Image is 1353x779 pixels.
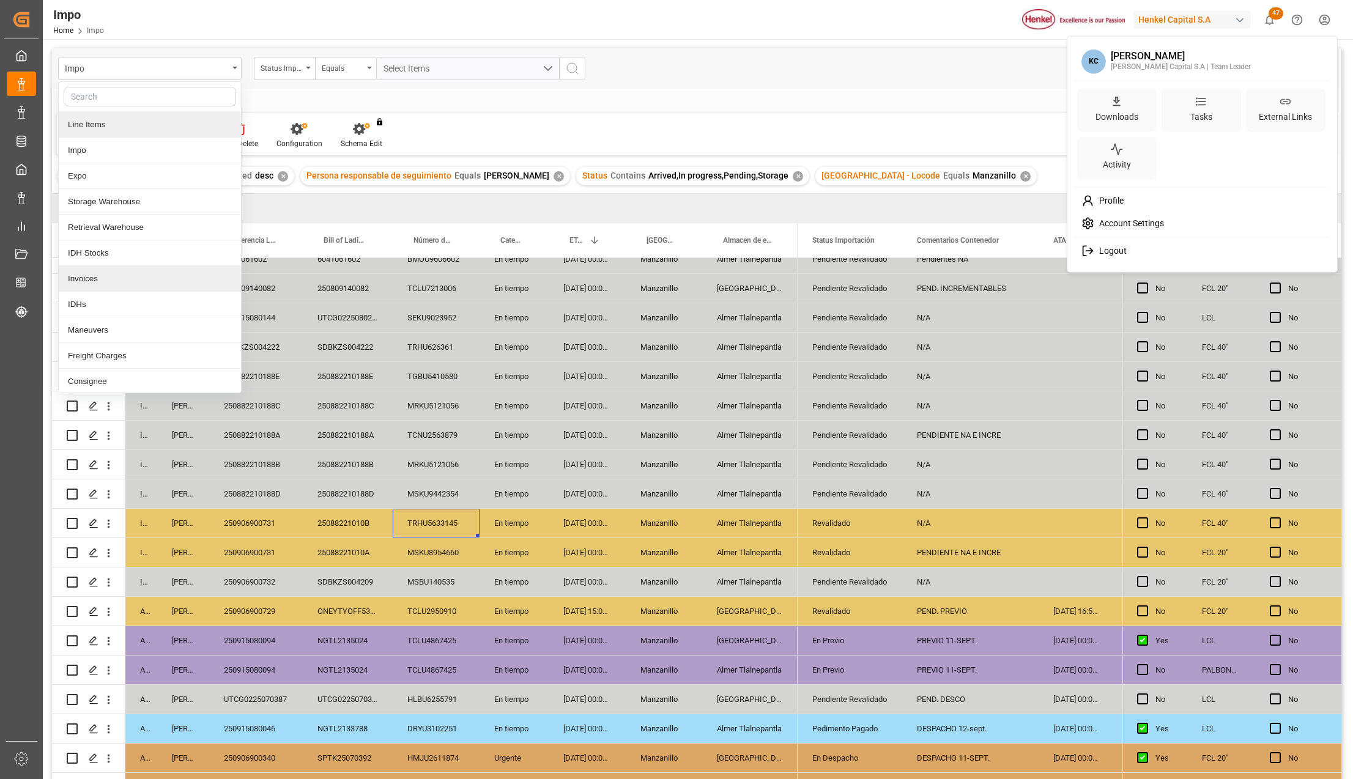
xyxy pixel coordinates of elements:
div: Activity [1100,156,1133,174]
div: Tasks [1188,108,1215,125]
span: KC [1081,49,1106,73]
div: [PERSON_NAME] Capital S.A | Team Leader [1111,61,1251,72]
div: Downloads [1093,108,1141,125]
span: Account Settings [1094,218,1164,229]
span: Profile [1094,196,1124,207]
div: External Links [1256,108,1314,125]
div: [PERSON_NAME] [1111,51,1251,62]
span: Logout [1094,246,1127,257]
